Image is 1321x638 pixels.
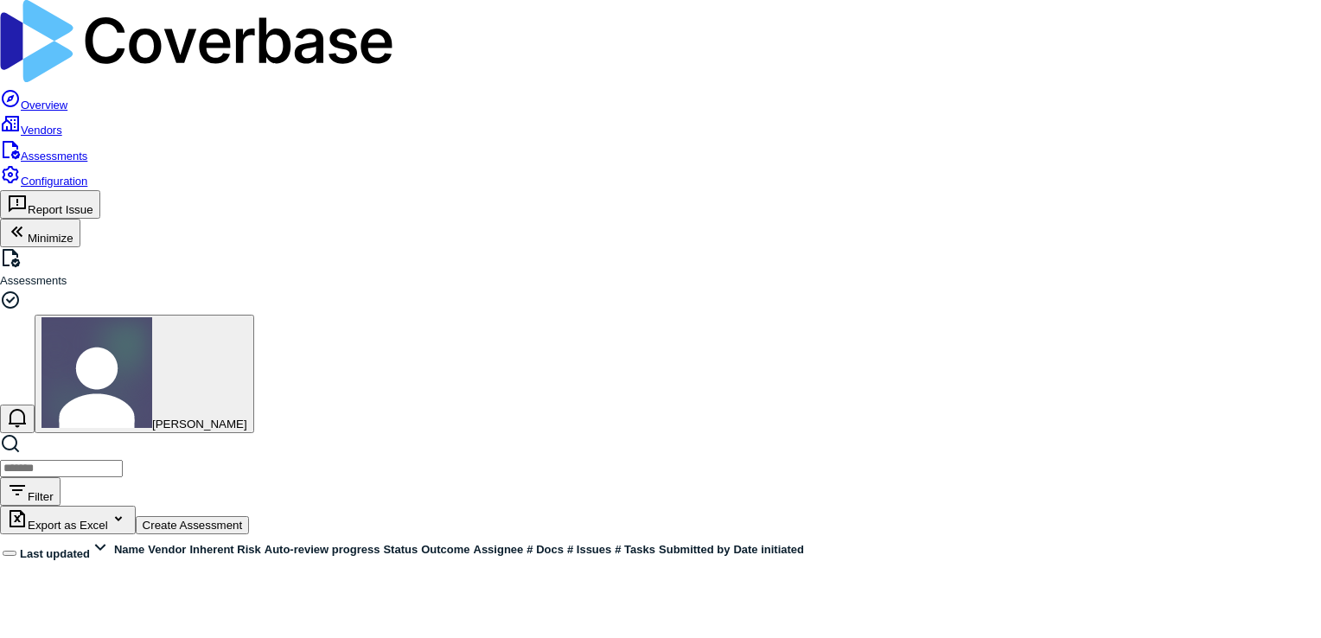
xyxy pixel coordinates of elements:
div: Inherent Risk [189,541,260,558]
div: Date initiated [733,541,804,558]
div: Auto-review progress [265,541,380,558]
span: Assessments [21,150,87,163]
div: Submitted by [659,541,730,558]
span: Vendors [21,124,62,137]
img: Luke Taylor avatar [41,317,152,428]
span: Minimize [28,232,73,245]
div: Last updated [20,537,111,563]
div: Outcome [421,541,469,558]
div: Vendor [148,541,186,558]
button: Luke Taylor avatar[PERSON_NAME] [35,315,254,433]
div: # Tasks [615,541,655,558]
span: Configuration [21,175,87,188]
span: Filter [28,490,54,503]
div: # Issues [567,541,611,558]
span: [PERSON_NAME] [152,418,247,431]
div: Status [383,541,418,558]
span: Report Issue [28,203,93,216]
span: Overview [21,99,67,112]
button: Create Assessment [136,516,250,534]
div: # Docs [526,541,564,558]
div: Name [114,541,144,558]
div: Assignee [474,541,524,558]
